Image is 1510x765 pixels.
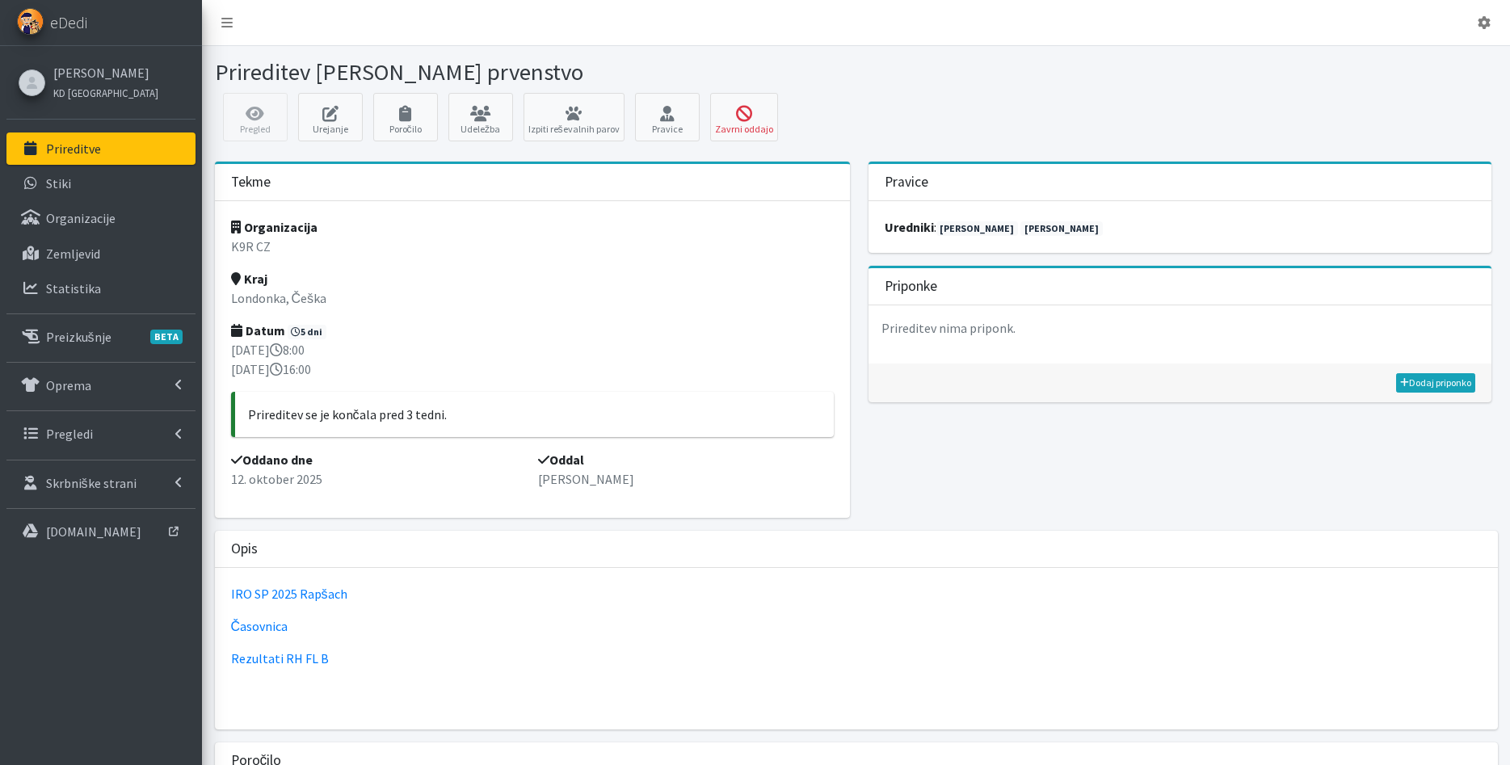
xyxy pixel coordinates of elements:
p: Skrbniške strani [46,475,137,491]
span: eDedi [50,11,87,35]
p: Stiki [46,175,71,191]
p: Zemljevid [46,246,100,262]
strong: uredniki [885,219,934,235]
p: [PERSON_NAME] [538,469,834,489]
strong: Organizacija [231,219,318,235]
a: Časovnica [231,618,288,634]
p: Oprema [46,377,91,393]
img: eDedi [17,8,44,35]
h3: Priponke [885,278,937,295]
p: K9R CZ [231,237,835,256]
a: [PERSON_NAME] [53,63,158,82]
strong: Oddal [538,452,584,468]
a: Skrbniške strani [6,467,196,499]
a: [PERSON_NAME] [1020,221,1103,236]
a: Pregledi [6,418,196,450]
a: KD [GEOGRAPHIC_DATA] [53,82,158,102]
a: Udeležba [448,93,513,141]
h1: Prireditev [PERSON_NAME] prvenstvo [215,58,851,86]
strong: Kraj [231,271,267,287]
a: [DOMAIN_NAME] [6,515,196,548]
p: Prireditev se je končala pred 3 tedni. [248,405,822,424]
p: Preizkušnje [46,329,111,345]
a: [PERSON_NAME] [936,221,1019,236]
a: Dodaj priponko [1396,373,1475,393]
p: Prireditev nima priponk. [869,305,1492,351]
p: Organizacije [46,210,116,226]
p: Prireditve [46,141,101,157]
strong: Oddano dne [231,452,313,468]
a: Poročilo [373,93,438,141]
a: PreizkušnjeBETA [6,321,196,353]
a: Urejanje [298,93,363,141]
a: Izpiti reševalnih parov [524,93,625,141]
span: BETA [150,330,183,344]
p: Londonka, Češka [231,288,835,308]
div: : [869,201,1492,253]
a: Stiki [6,167,196,200]
p: Pregledi [46,426,93,442]
a: Prireditve [6,132,196,165]
a: Statistika [6,272,196,305]
p: Statistika [46,280,101,296]
p: [DATE] 8:00 [DATE] 16:00 [231,340,835,379]
a: IRO SP 2025 Rapšach [231,586,347,602]
p: 12. oktober 2025 [231,469,527,489]
h3: Pravice [885,174,928,191]
a: Oprema [6,369,196,401]
a: Organizacije [6,202,196,234]
p: [DOMAIN_NAME] [46,523,141,540]
small: KD [GEOGRAPHIC_DATA] [53,86,158,99]
a: Rezultati RH FL B [231,650,329,666]
a: Zemljevid [6,237,196,270]
h3: Tekme [231,174,271,191]
strong: Datum [231,322,285,338]
span: 5 dni [288,325,327,339]
h3: Opis [231,540,258,557]
button: Zavrni oddajo [710,93,778,141]
a: Pravice [635,93,700,141]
